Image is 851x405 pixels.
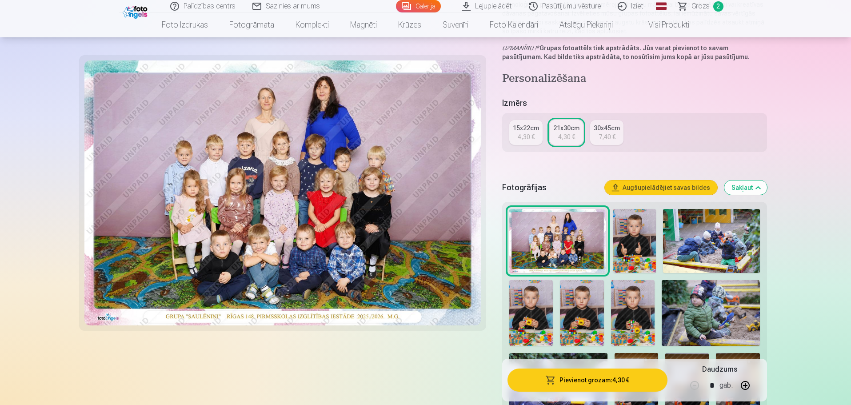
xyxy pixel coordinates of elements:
[691,1,710,12] span: Grozs
[623,12,700,37] a: Visi produkti
[549,12,623,37] a: Atslēgu piekariņi
[558,132,575,141] div: 4,30 €
[502,44,536,52] em: UZMANĪBU !
[507,369,667,392] button: Pievienot grozam:4,30 €
[594,124,620,132] div: 30x45cm
[151,12,219,37] a: Foto izdrukas
[502,181,597,194] h5: Fotogrāfijas
[502,44,750,60] strong: Grupas fotoattēls tiek apstrādāts. Jūs varat pievienot to savam pasūtījumam. Kad bilde tiks apstr...
[219,12,285,37] a: Fotogrāmata
[509,120,543,145] a: 15x22cm4,30 €
[713,1,723,12] span: 2
[724,180,767,195] button: Sakļaut
[123,4,150,19] img: /fa1
[340,12,388,37] a: Magnēti
[599,132,615,141] div: 7,40 €
[502,97,767,109] h5: Izmērs
[702,364,737,375] h5: Daudzums
[513,124,539,132] div: 15x22cm
[479,12,549,37] a: Foto kalendāri
[719,375,733,396] div: gab.
[502,72,767,86] h4: Personalizēšana
[432,12,479,37] a: Suvenīri
[285,12,340,37] a: Komplekti
[590,120,623,145] a: 30x45cm7,40 €
[550,120,583,145] a: 21x30cm4,30 €
[553,124,579,132] div: 21x30cm
[605,180,717,195] button: Augšupielādējiet savas bildes
[518,132,535,141] div: 4,30 €
[388,12,432,37] a: Krūzes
